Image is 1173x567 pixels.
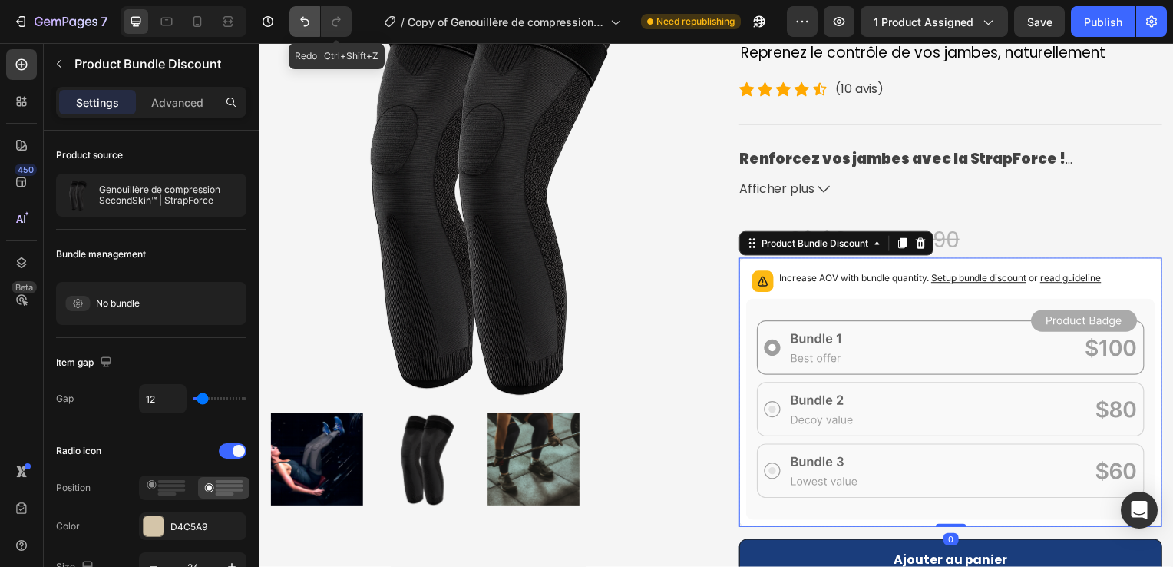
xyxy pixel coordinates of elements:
button: Save [1014,6,1065,37]
div: Product source [56,148,123,162]
button: Afficher plus [484,138,910,157]
span: No bundle [96,297,140,310]
button: Publish [1071,6,1135,37]
input: Auto [140,385,186,413]
div: Item gap [56,353,115,373]
div: Ajouter au panier [639,512,754,531]
div: Gap [56,392,74,406]
strong: Renforcez vos jambes avec la StrapForce ! [484,107,819,128]
p: Increase AOV with bundle quantity. [524,230,848,245]
p: Advanced [151,94,203,111]
span: read guideline [787,231,848,243]
div: Color [56,519,80,533]
div: Bundle management [56,247,146,261]
span: Copy of Genouillère de compression SecondSkin™ | StrapForce [408,14,604,30]
div: Beta [12,281,37,293]
div: 0 [689,494,705,506]
button: Ajouter au panier [484,500,910,543]
button: 7 [6,6,114,37]
div: Position [56,481,91,495]
div: Open Intercom Messenger [1121,492,1158,529]
span: Save [1027,15,1052,28]
span: Setup bundle discount [677,231,773,243]
div: Undo/Redo [289,6,352,37]
div: 450 [15,164,37,176]
div: D4C5A9 [170,520,243,534]
p: Genouillère de compression SecondSkin™ | StrapForce [99,184,240,206]
span: or [773,231,848,243]
span: / [401,14,405,30]
p: Product Bundle Discount [74,55,240,73]
p: 7 [101,12,107,31]
div: Radio icon [56,444,101,458]
img: product feature img [62,180,93,211]
button: 1 product assigned [861,6,1008,37]
div: CHF 39.90 [600,181,707,217]
iframe: Design area [259,43,1173,567]
div: CHF 29.90 [484,181,594,217]
span: Need republishing [656,15,735,28]
div: Product Bundle Discount [503,195,616,209]
div: Publish [1084,14,1122,30]
span: 1 product assigned [874,14,973,30]
p: Settings [76,94,119,111]
span: Afficher plus [484,138,560,157]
